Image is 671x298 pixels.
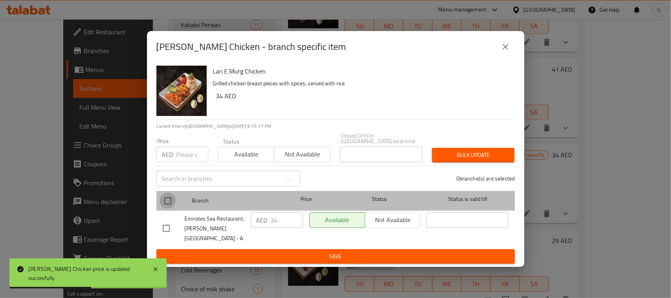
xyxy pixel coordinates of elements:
[192,196,274,206] span: Branch
[338,194,420,204] span: Status
[176,147,208,162] input: Please enter price
[456,175,515,182] p: 0 branche(s) are selected
[185,214,245,243] span: Emirates Sea Restaurant, [PERSON_NAME][GEOGRAPHIC_DATA] - A
[156,40,346,53] h2: [PERSON_NAME] Chicken - branch specific item
[218,147,274,162] button: Available
[213,79,509,88] p: Grilled chicken breast pieces with spices. served with rice
[256,215,268,225] p: AED
[156,171,282,186] input: Search in branches
[162,150,173,159] p: AED
[496,37,515,56] button: close
[28,265,145,282] div: [PERSON_NAME] Chicken price is updated succesfully
[426,194,508,204] span: Status is valid till
[163,252,509,261] span: Save
[221,149,271,160] span: Available
[280,194,332,204] span: Price
[213,66,509,77] h6: Lari E Murg Chicken
[156,249,515,264] button: Save
[156,66,207,116] img: Lari E Murg Chicken
[278,149,327,160] span: Not available
[216,90,509,101] h6: 34 AED
[438,150,508,160] span: Bulk update
[156,123,515,130] p: Current time in [GEOGRAPHIC_DATA] is [DATE] 9:15:17 PM
[274,147,331,162] button: Not available
[271,212,303,228] input: Please enter price
[432,148,515,162] button: Bulk update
